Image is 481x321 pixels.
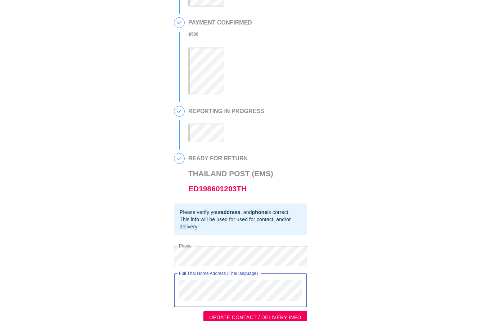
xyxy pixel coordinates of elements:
span: 3 [174,106,184,116]
span: 4 [174,153,184,164]
b: address [221,209,240,215]
b: phone [252,209,268,215]
span: 2 [174,18,184,28]
h2: READY FOR RETURN [188,155,273,162]
h2: REPORTING IN PROGRESS [188,108,264,115]
div: This info will be used for used for contact, and/or delivery. [180,216,301,230]
div: Please verify your , and is correct. [180,209,301,216]
b: ฿ 500 [188,32,198,37]
h2: PAYMENT CONFIRMED [188,19,252,26]
h3: Thailand Post (EMS) [188,166,273,196]
a: ED198601203TH [188,184,247,193]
